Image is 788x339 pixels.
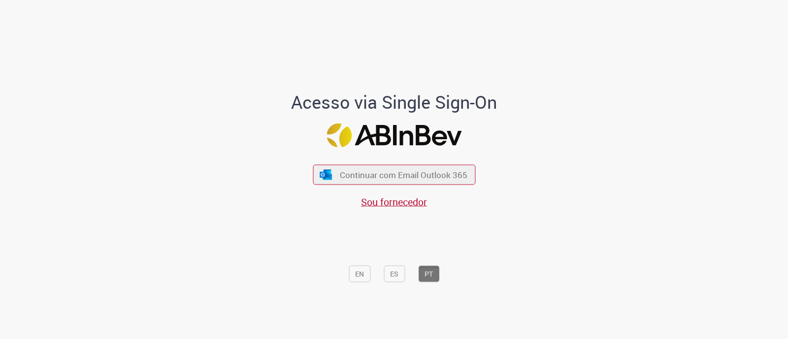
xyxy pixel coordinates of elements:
button: ícone Azure/Microsoft 360 Continuar com Email Outlook 365 [313,165,475,185]
h1: Acesso via Single Sign-On [258,92,531,112]
img: ícone Azure/Microsoft 360 [319,169,333,180]
button: EN [349,265,370,282]
a: Sou fornecedor [361,195,427,209]
img: Logo ABInBev [327,123,461,148]
span: Continuar com Email Outlook 365 [340,169,467,181]
button: ES [384,265,405,282]
button: PT [418,265,439,282]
